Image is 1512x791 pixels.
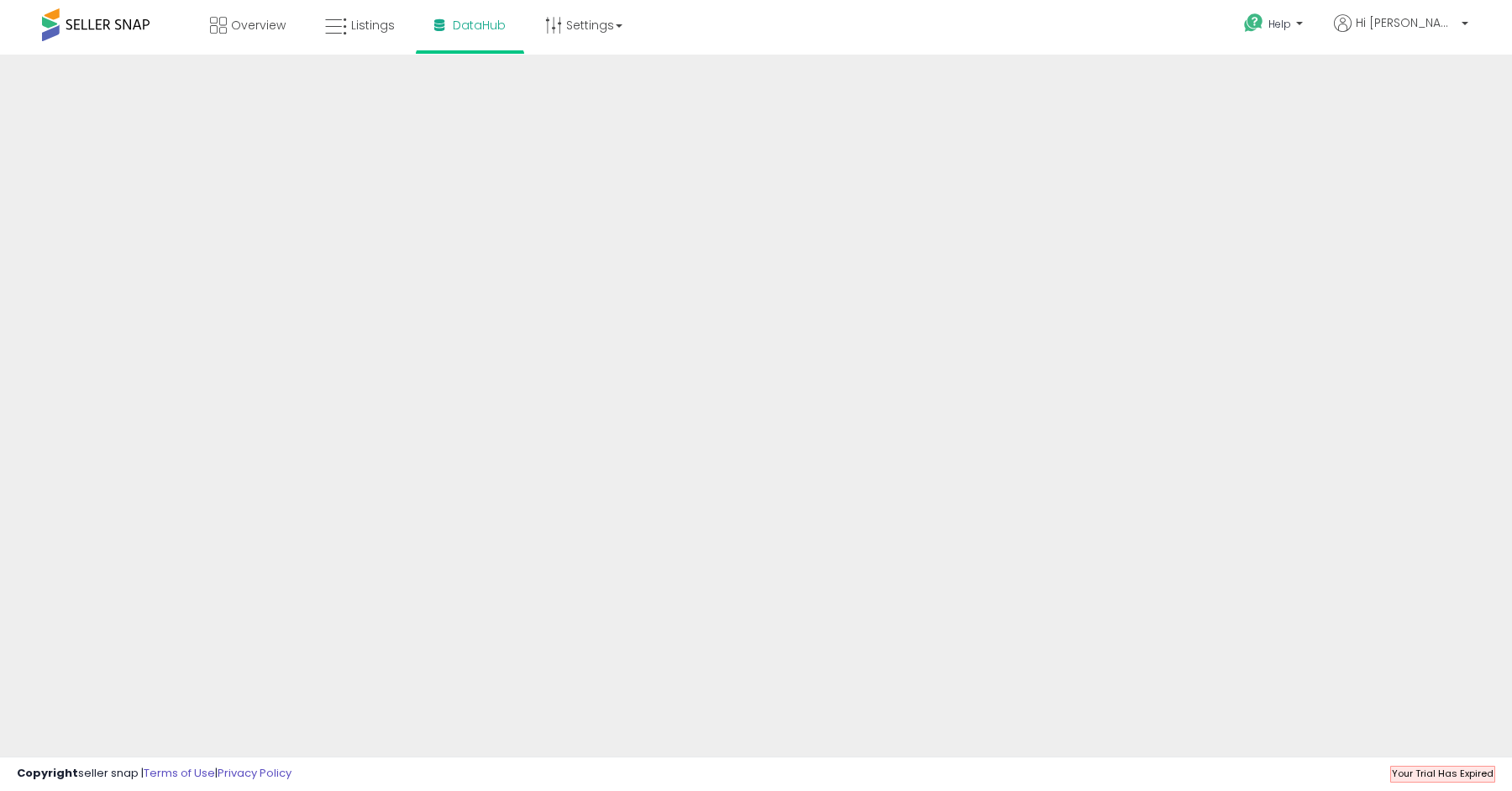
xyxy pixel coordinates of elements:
[1268,17,1291,31] span: Help
[351,17,395,34] span: Listings
[1334,14,1468,52] a: Hi [PERSON_NAME]
[231,17,286,34] span: Overview
[453,17,506,34] span: DataHub
[1356,14,1457,31] span: Hi [PERSON_NAME]
[1243,13,1264,34] i: Get Help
